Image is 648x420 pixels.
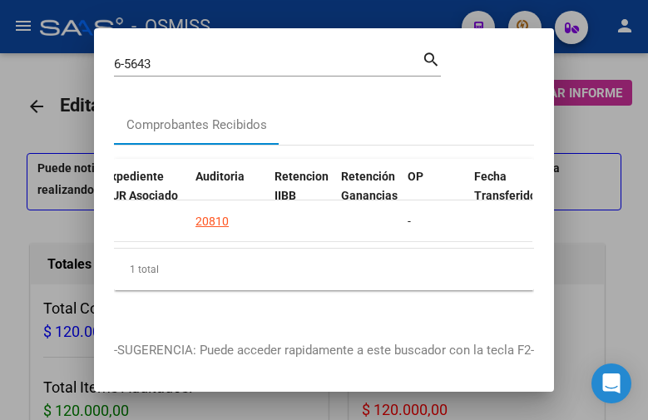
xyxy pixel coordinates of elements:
[97,159,189,232] datatable-header-cell: Expediente SUR Asociado
[195,212,229,231] div: 20810
[189,159,268,232] datatable-header-cell: Auditoria
[591,363,631,403] div: Open Intercom Messenger
[341,170,398,202] span: Retención Ganancias
[422,48,441,68] mat-icon: search
[126,116,267,135] div: Comprobantes Recibidos
[408,215,411,228] span: -
[275,170,329,202] span: Retencion IIBB
[268,159,334,232] datatable-header-cell: Retencion IIBB
[401,159,467,232] datatable-header-cell: OP
[114,341,534,360] p: -SUGERENCIA: Puede acceder rapidamente a este buscador con la tecla F2-
[467,159,559,232] datatable-header-cell: Fecha Transferido
[334,159,401,232] datatable-header-cell: Retención Ganancias
[195,170,245,183] span: Auditoria
[104,170,178,202] span: Expediente SUR Asociado
[408,170,423,183] span: OP
[474,170,537,202] span: Fecha Transferido
[114,249,534,290] div: 1 total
